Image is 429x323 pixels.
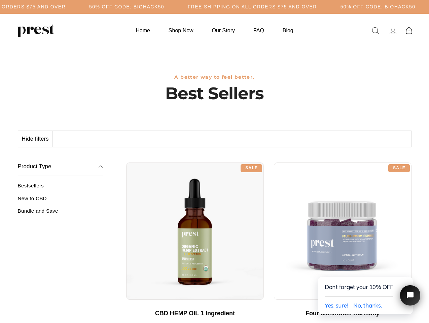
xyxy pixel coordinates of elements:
[18,183,103,194] a: Bestsellers
[18,83,412,104] h1: Best Sellers
[274,24,302,37] a: Blog
[188,4,317,10] h5: Free Shipping on all orders $75 and over
[17,24,54,37] img: PREST ORGANICS
[18,208,103,219] a: Bundle and Save
[204,24,243,37] a: Our Story
[127,24,158,37] a: Home
[127,24,301,37] ul: Primary
[388,164,410,172] div: Sale
[18,157,103,176] button: Product Type
[160,24,202,37] a: Shop Now
[133,310,257,317] div: CBD HEMP OIL 1 Ingredient
[281,310,405,317] div: Four Mushroom Harmony
[18,74,412,80] h3: A better way to feel better.
[245,24,273,37] a: FAQ
[18,195,103,207] a: New to CBD
[89,4,164,10] h5: 50% OFF CODE: BIOHACK50
[241,164,262,172] div: Sale
[304,255,429,323] iframe: Tidio Chat
[341,4,416,10] h5: 50% OFF CODE: BIOHACK50
[18,131,53,147] button: Hide filters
